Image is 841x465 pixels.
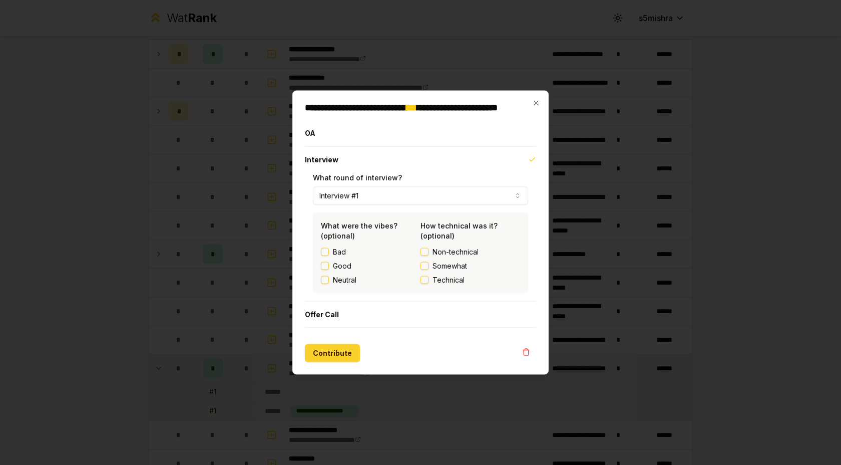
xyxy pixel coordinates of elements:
[305,120,536,146] button: OA
[305,173,536,301] div: Interview
[305,147,536,173] button: Interview
[313,173,402,182] label: What round of interview?
[305,302,536,328] button: Offer Call
[321,221,397,240] label: What were the vibes? (optional)
[333,247,346,257] label: Bad
[333,261,351,271] label: Good
[333,275,356,285] label: Neutral
[433,247,479,257] span: Non-technical
[305,344,360,362] button: Contribute
[420,262,429,270] button: Somewhat
[433,261,467,271] span: Somewhat
[420,248,429,256] button: Non-technical
[420,276,429,284] button: Technical
[433,275,465,285] span: Technical
[420,221,498,240] label: How technical was it? (optional)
